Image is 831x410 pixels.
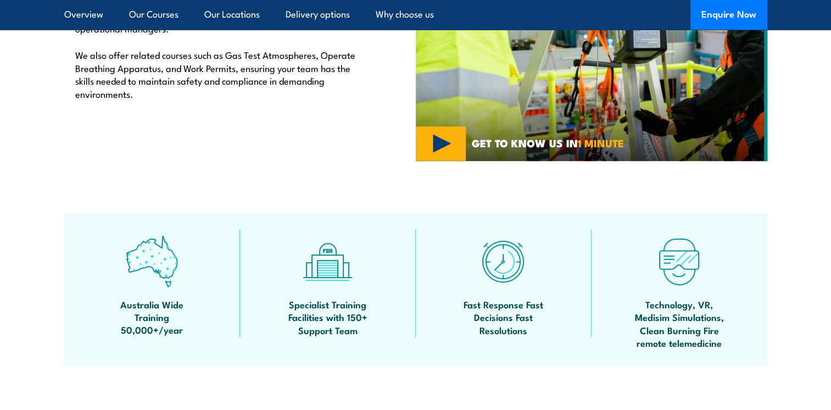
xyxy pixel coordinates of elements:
img: fast-icon [477,235,529,287]
span: GET TO KNOW US IN [472,138,624,148]
img: facilities-icon [302,235,354,287]
img: auswide-icon [126,235,178,287]
p: We also offer related courses such as Gas Test Atmospheres, Operate Breathing Apparatus, and Work... [75,48,365,100]
img: tech-icon [653,235,705,287]
span: Specialist Training Facilities with 150+ Support Team [278,298,377,336]
span: Fast Response Fast Decisions Fast Resolutions [454,298,553,336]
span: Australia Wide Training 50,000+/year [103,298,202,336]
strong: 1 MINUTE [578,135,624,151]
span: Technology, VR, Medisim Simulations, Clean Burning Fire remote telemedicine [630,298,729,350]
